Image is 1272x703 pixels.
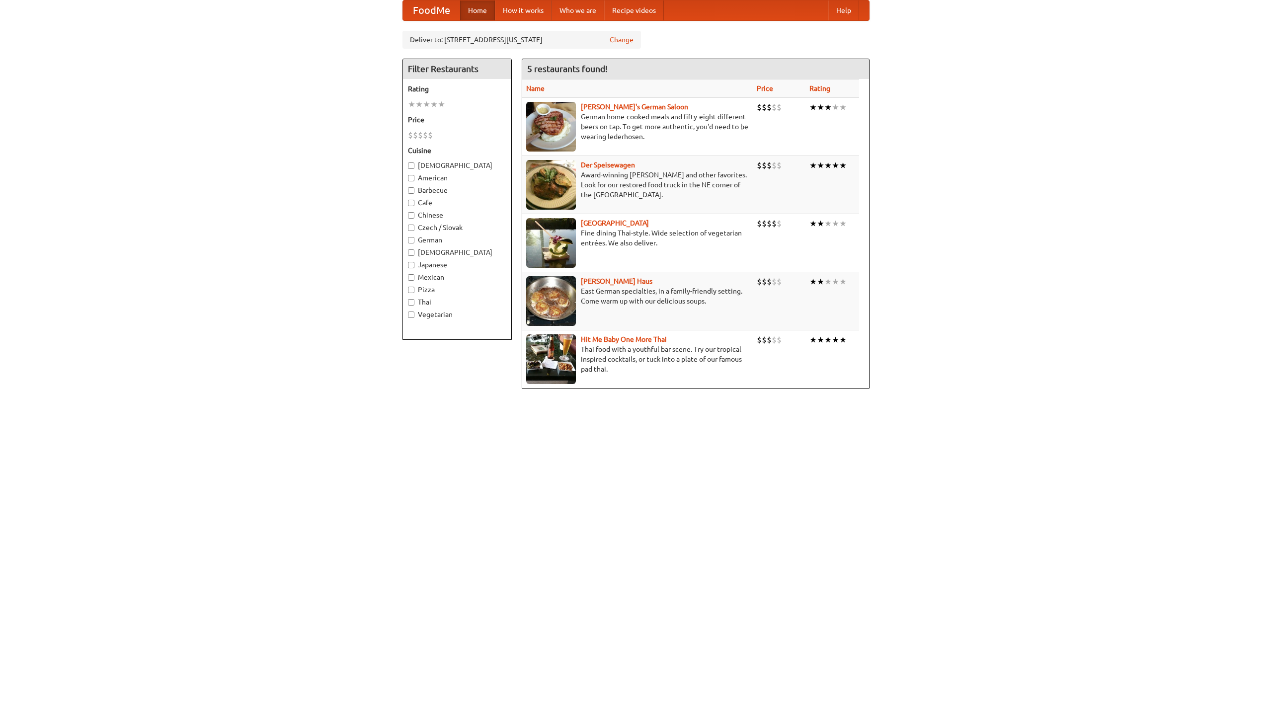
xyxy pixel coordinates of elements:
li: ★ [824,276,832,287]
li: $ [767,102,772,113]
a: Home [460,0,495,20]
li: ★ [415,99,423,110]
a: [PERSON_NAME] Haus [581,277,652,285]
input: Thai [408,299,414,306]
li: ★ [824,334,832,345]
img: esthers.jpg [526,102,576,152]
li: ★ [824,160,832,171]
label: Cafe [408,198,506,208]
li: $ [413,130,418,141]
li: $ [762,102,767,113]
img: speisewagen.jpg [526,160,576,210]
img: satay.jpg [526,218,576,268]
li: ★ [824,102,832,113]
li: $ [772,276,777,287]
input: Chinese [408,212,414,219]
input: Japanese [408,262,414,268]
li: $ [772,102,777,113]
li: $ [423,130,428,141]
p: Award-winning [PERSON_NAME] and other favorites. Look for our restored food truck in the NE corne... [526,170,749,200]
li: $ [428,130,433,141]
a: [GEOGRAPHIC_DATA] [581,219,649,227]
input: Cafe [408,200,414,206]
li: ★ [839,218,847,229]
li: $ [408,130,413,141]
li: ★ [817,218,824,229]
h5: Cuisine [408,146,506,156]
li: $ [762,218,767,229]
input: [DEMOGRAPHIC_DATA] [408,162,414,169]
img: kohlhaus.jpg [526,276,576,326]
li: ★ [824,218,832,229]
label: Mexican [408,272,506,282]
li: ★ [832,160,839,171]
li: ★ [832,102,839,113]
li: ★ [817,160,824,171]
a: Name [526,84,545,92]
li: ★ [809,160,817,171]
input: [DEMOGRAPHIC_DATA] [408,249,414,256]
li: $ [757,102,762,113]
h5: Rating [408,84,506,94]
a: [PERSON_NAME]'s German Saloon [581,103,688,111]
a: Help [828,0,859,20]
a: Who we are [552,0,604,20]
li: ★ [832,276,839,287]
li: ★ [408,99,415,110]
li: ★ [839,160,847,171]
li: ★ [430,99,438,110]
a: Change [610,35,634,45]
li: ★ [809,276,817,287]
li: ★ [809,102,817,113]
a: Rating [809,84,830,92]
li: ★ [839,334,847,345]
input: Pizza [408,287,414,293]
li: $ [777,334,782,345]
li: $ [772,334,777,345]
label: German [408,235,506,245]
li: $ [762,160,767,171]
input: American [408,175,414,181]
li: ★ [809,334,817,345]
b: Der Speisewagen [581,161,635,169]
li: ★ [832,334,839,345]
li: $ [757,160,762,171]
li: $ [757,276,762,287]
input: Vegetarian [408,312,414,318]
a: Recipe videos [604,0,664,20]
input: German [408,237,414,243]
li: $ [767,334,772,345]
p: Thai food with a youthful bar scene. Try our tropical inspired cocktails, or tuck into a plate of... [526,344,749,374]
div: Deliver to: [STREET_ADDRESS][US_STATE] [402,31,641,49]
p: German home-cooked meals and fifty-eight different beers on tap. To get more authentic, you'd nee... [526,112,749,142]
li: ★ [817,102,824,113]
li: ★ [423,99,430,110]
li: $ [767,276,772,287]
li: $ [767,218,772,229]
ng-pluralize: 5 restaurants found! [527,64,608,74]
a: Price [757,84,773,92]
li: $ [757,334,762,345]
a: How it works [495,0,552,20]
input: Barbecue [408,187,414,194]
li: ★ [817,276,824,287]
label: Chinese [408,210,506,220]
li: $ [777,218,782,229]
li: $ [757,218,762,229]
li: ★ [809,218,817,229]
li: $ [777,160,782,171]
label: Vegetarian [408,310,506,319]
label: Thai [408,297,506,307]
p: East German specialties, in a family-friendly setting. Come warm up with our delicious soups. [526,286,749,306]
li: ★ [438,99,445,110]
li: $ [762,276,767,287]
li: $ [772,218,777,229]
li: ★ [817,334,824,345]
li: $ [767,160,772,171]
label: Czech / Slovak [408,223,506,233]
a: Hit Me Baby One More Thai [581,335,667,343]
input: Mexican [408,274,414,281]
h5: Price [408,115,506,125]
